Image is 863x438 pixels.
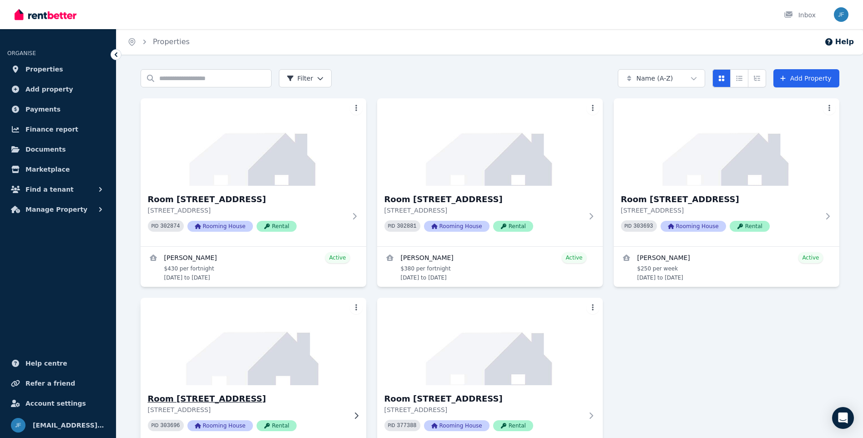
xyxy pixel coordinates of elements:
a: Properties [153,37,190,46]
span: [EMAIL_ADDRESS][DOMAIN_NAME] [33,420,105,431]
span: ORGANISE [7,50,36,56]
img: Room 2/11 Romilly Street, Sunnybank Hills [377,98,603,186]
span: Rental [493,420,533,431]
span: Rental [493,221,533,232]
span: Rooming House [187,420,253,431]
button: Name (A-Z) [618,69,705,87]
div: Open Intercom Messenger [832,407,854,429]
a: Help centre [7,354,109,372]
code: 303696 [160,423,180,429]
small: PID [151,423,159,428]
span: Properties [25,64,63,75]
img: Room 3/11 Romilly Street, Sunnybank Hills [614,98,839,186]
img: RentBetter [15,8,76,21]
img: Room 4/11 Romilly Street, Sunnybank Hills [135,295,372,387]
div: View options [712,69,766,87]
a: Account settings [7,394,109,413]
span: Rooming House [661,221,726,232]
button: Find a tenant [7,180,109,199]
h3: Room [STREET_ADDRESS] [148,193,346,206]
span: Rental [257,420,297,431]
img: jfamproperty@gmail.com [834,7,848,22]
a: View details for Jonathan Sampson [141,247,366,287]
img: jfamproperty@gmail.com [11,418,25,433]
p: [STREET_ADDRESS] [384,206,583,215]
a: Room 3/11 Romilly Street, Sunnybank HillsRoom [STREET_ADDRESS][STREET_ADDRESS]PID 303693Rooming H... [614,98,839,246]
span: Documents [25,144,66,155]
small: PID [388,224,395,229]
a: Properties [7,60,109,78]
button: More options [350,301,363,314]
button: Card view [712,69,731,87]
a: View details for Clinton Rydstrand [614,247,839,287]
button: Manage Property [7,200,109,219]
button: Compact list view [730,69,748,87]
a: Add property [7,80,109,98]
code: 302881 [397,223,416,229]
a: View details for Chris Barratt [377,247,603,287]
p: [STREET_ADDRESS] [384,405,583,414]
button: More options [823,102,836,115]
p: [STREET_ADDRESS] [621,206,819,215]
img: Room 5, 11 Romilly St [377,298,603,385]
button: Expanded list view [748,69,766,87]
span: Rooming House [187,221,253,232]
a: Payments [7,100,109,118]
button: More options [350,102,363,115]
code: 303693 [633,223,653,229]
span: Name (A-Z) [636,74,673,83]
small: PID [151,224,159,229]
span: Add property [25,84,73,95]
img: Room 1/11 Romilly Street, Sunnybank Hills [141,98,366,186]
span: Filter [287,74,313,83]
button: Help [824,36,854,47]
a: Add Property [773,69,839,87]
span: Find a tenant [25,184,74,195]
button: Filter [279,69,332,87]
span: Rental [257,221,297,232]
small: PID [388,423,395,428]
p: [STREET_ADDRESS] [148,405,346,414]
span: Help centre [25,358,67,369]
code: 377388 [397,423,416,429]
a: Room 1/11 Romilly Street, Sunnybank HillsRoom [STREET_ADDRESS][STREET_ADDRESS]PID 302874Rooming H... [141,98,366,246]
span: Payments [25,104,61,115]
a: Refer a friend [7,374,109,392]
a: Room 2/11 Romilly Street, Sunnybank HillsRoom [STREET_ADDRESS][STREET_ADDRESS]PID 302881Rooming H... [377,98,603,246]
button: More options [586,102,599,115]
span: Refer a friend [25,378,75,389]
h3: Room [STREET_ADDRESS] [384,193,583,206]
a: Documents [7,140,109,158]
h3: Room [STREET_ADDRESS] [621,193,819,206]
p: [STREET_ADDRESS] [148,206,346,215]
span: Rooming House [424,420,490,431]
small: PID [625,224,632,229]
span: Manage Property [25,204,87,215]
button: More options [586,301,599,314]
span: Marketplace [25,164,70,175]
span: Finance report [25,124,78,135]
span: Rental [730,221,770,232]
h3: Room [STREET_ADDRESS] [148,392,346,405]
a: Finance report [7,120,109,138]
span: Account settings [25,398,86,409]
span: Rooming House [424,221,490,232]
code: 302874 [160,223,180,229]
a: Marketplace [7,160,109,178]
nav: Breadcrumb [116,29,201,55]
div: Inbox [784,10,816,20]
h3: Room [STREET_ADDRESS] [384,392,583,405]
